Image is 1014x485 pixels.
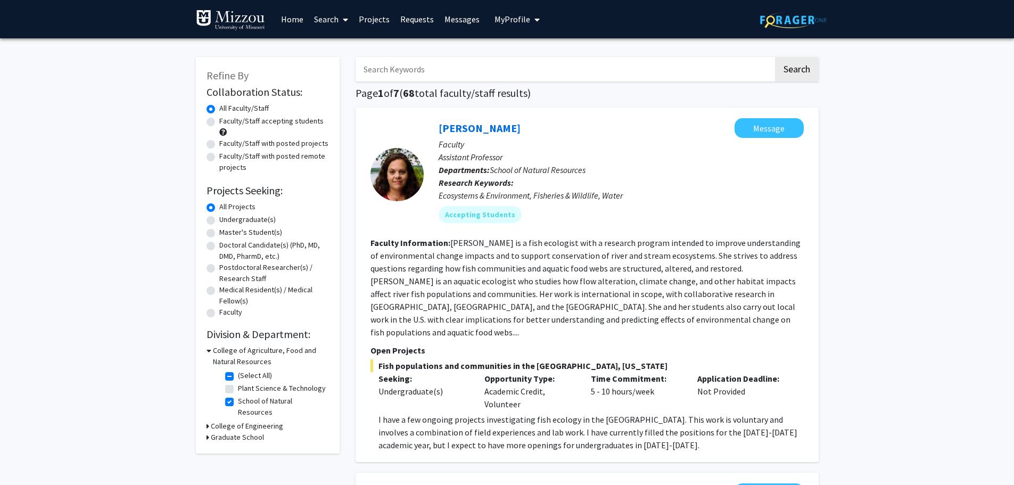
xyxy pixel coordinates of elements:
[370,237,450,248] b: Faculty Information:
[353,1,395,38] a: Projects
[476,372,583,410] div: Academic Credit, Volunteer
[238,383,326,394] label: Plant Science & Technology
[276,1,309,38] a: Home
[439,206,522,223] mat-chip: Accepting Students
[484,372,575,385] p: Opportunity Type:
[213,345,329,367] h3: College of Agriculture, Food and Natural Resources
[219,214,276,225] label: Undergraduate(s)
[309,1,353,38] a: Search
[356,57,773,81] input: Search Keywords
[439,177,514,188] b: Research Keywords:
[219,201,255,212] label: All Projects
[356,87,819,100] h1: Page of ( total faculty/staff results)
[219,262,329,284] label: Postdoctoral Researcher(s) / Research Staff
[439,165,490,175] b: Departments:
[238,396,326,418] label: School of Natural Resources
[403,86,415,100] span: 68
[490,165,586,175] span: School of Natural Resources
[378,413,804,451] p: I have a few ongoing projects investigating fish ecology in the [GEOGRAPHIC_DATA]. This work is v...
[689,372,796,410] div: Not Provided
[775,57,819,81] button: Search
[439,189,804,202] div: Ecosystems & Environment, Fisheries & Wildlife, Water
[439,121,521,135] a: [PERSON_NAME]
[735,118,804,138] button: Message Allison Pease
[370,237,801,338] fg-read-more: [PERSON_NAME] is a fish ecologist with a research program intended to improve understanding of en...
[370,344,804,357] p: Open Projects
[238,370,272,381] label: (Select All)
[196,10,265,31] img: University of Missouri Logo
[439,1,485,38] a: Messages
[219,116,324,127] label: Faculty/Staff accepting students
[207,69,249,82] span: Refine By
[207,86,329,98] h2: Collaboration Status:
[395,1,439,38] a: Requests
[211,421,283,432] h3: College of Engineering
[393,86,399,100] span: 7
[697,372,788,385] p: Application Deadline:
[370,359,804,372] span: Fish populations and communities in the [GEOGRAPHIC_DATA], [US_STATE]
[207,184,329,197] h2: Projects Seeking:
[583,372,689,410] div: 5 - 10 hours/week
[219,284,329,307] label: Medical Resident(s) / Medical Fellow(s)
[219,240,329,262] label: Doctoral Candidate(s) (PhD, MD, DMD, PharmD, etc.)
[760,12,827,28] img: ForagerOne Logo
[378,372,469,385] p: Seeking:
[219,227,282,238] label: Master's Student(s)
[378,86,384,100] span: 1
[439,151,804,163] p: Assistant Professor
[219,307,242,318] label: Faculty
[219,151,329,173] label: Faculty/Staff with posted remote projects
[219,138,328,149] label: Faculty/Staff with posted projects
[378,385,469,398] div: Undergraduate(s)
[211,432,264,443] h3: Graduate School
[439,138,804,151] p: Faculty
[219,103,269,114] label: All Faculty/Staff
[494,14,530,24] span: My Profile
[207,328,329,341] h2: Division & Department:
[8,437,45,477] iframe: Chat
[591,372,681,385] p: Time Commitment:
